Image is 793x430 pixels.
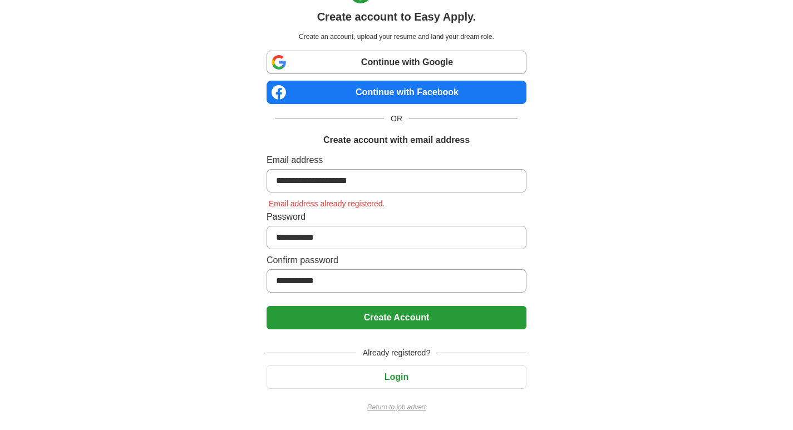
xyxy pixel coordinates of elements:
span: OR [384,113,409,125]
h1: Create account to Easy Apply. [317,8,476,25]
label: Email address [267,154,526,167]
a: Continue with Google [267,51,526,74]
p: Create an account, upload your resume and land your dream role. [269,32,524,42]
h1: Create account with email address [323,134,470,147]
label: Confirm password [267,254,526,267]
a: Return to job advert [267,402,526,412]
span: Email address already registered. [267,199,387,208]
label: Password [267,210,526,224]
button: Login [267,365,526,389]
span: Already registered? [356,347,437,359]
a: Continue with Facebook [267,81,526,104]
button: Create Account [267,306,526,329]
a: Login [267,372,526,382]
